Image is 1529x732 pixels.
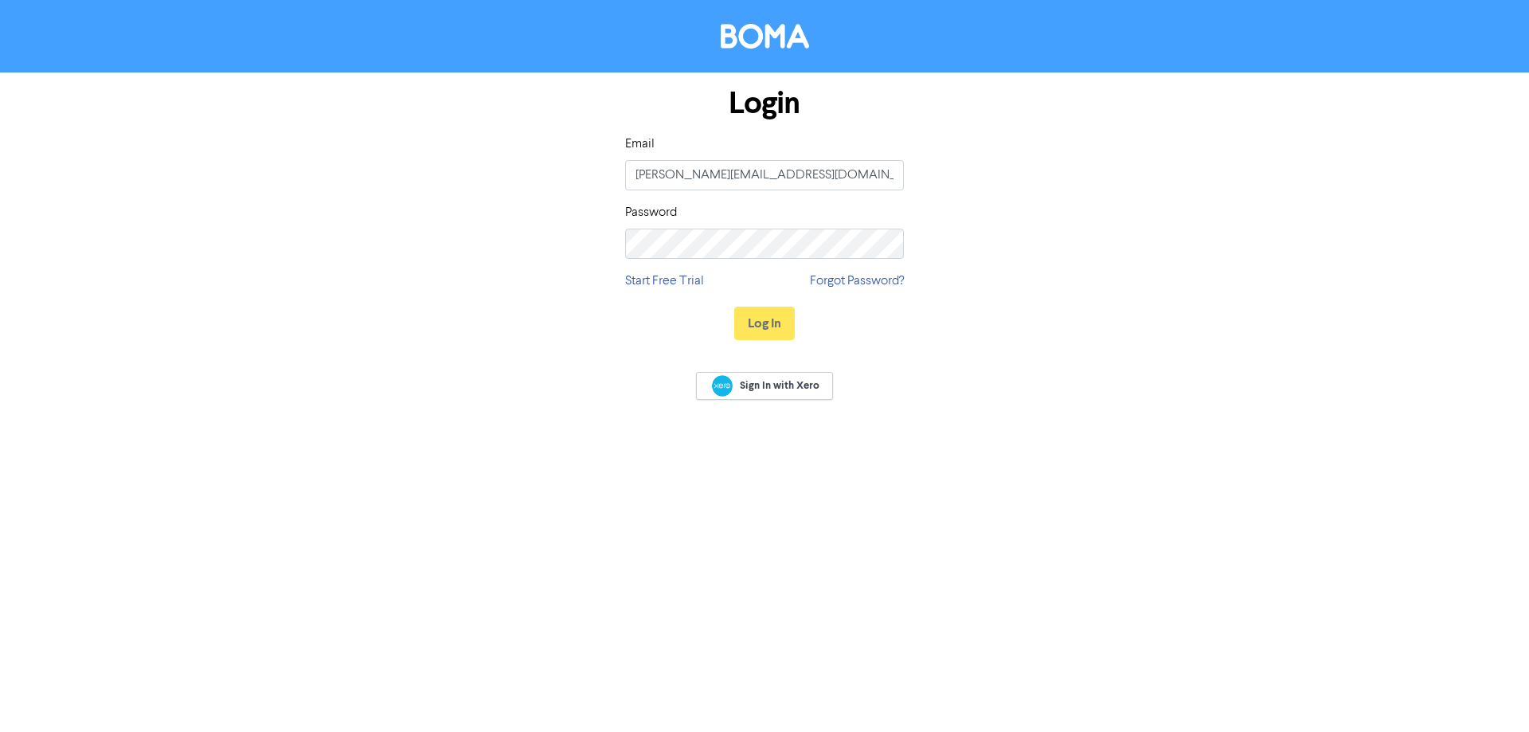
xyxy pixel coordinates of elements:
[810,272,904,291] a: Forgot Password?
[696,372,833,400] a: Sign In with Xero
[721,24,809,49] img: BOMA Logo
[740,378,819,393] span: Sign In with Xero
[625,203,677,222] label: Password
[712,375,733,397] img: Xero logo
[1449,656,1529,732] iframe: Chat Widget
[625,85,904,122] h1: Login
[625,135,655,154] label: Email
[734,307,795,340] button: Log In
[625,272,704,291] a: Start Free Trial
